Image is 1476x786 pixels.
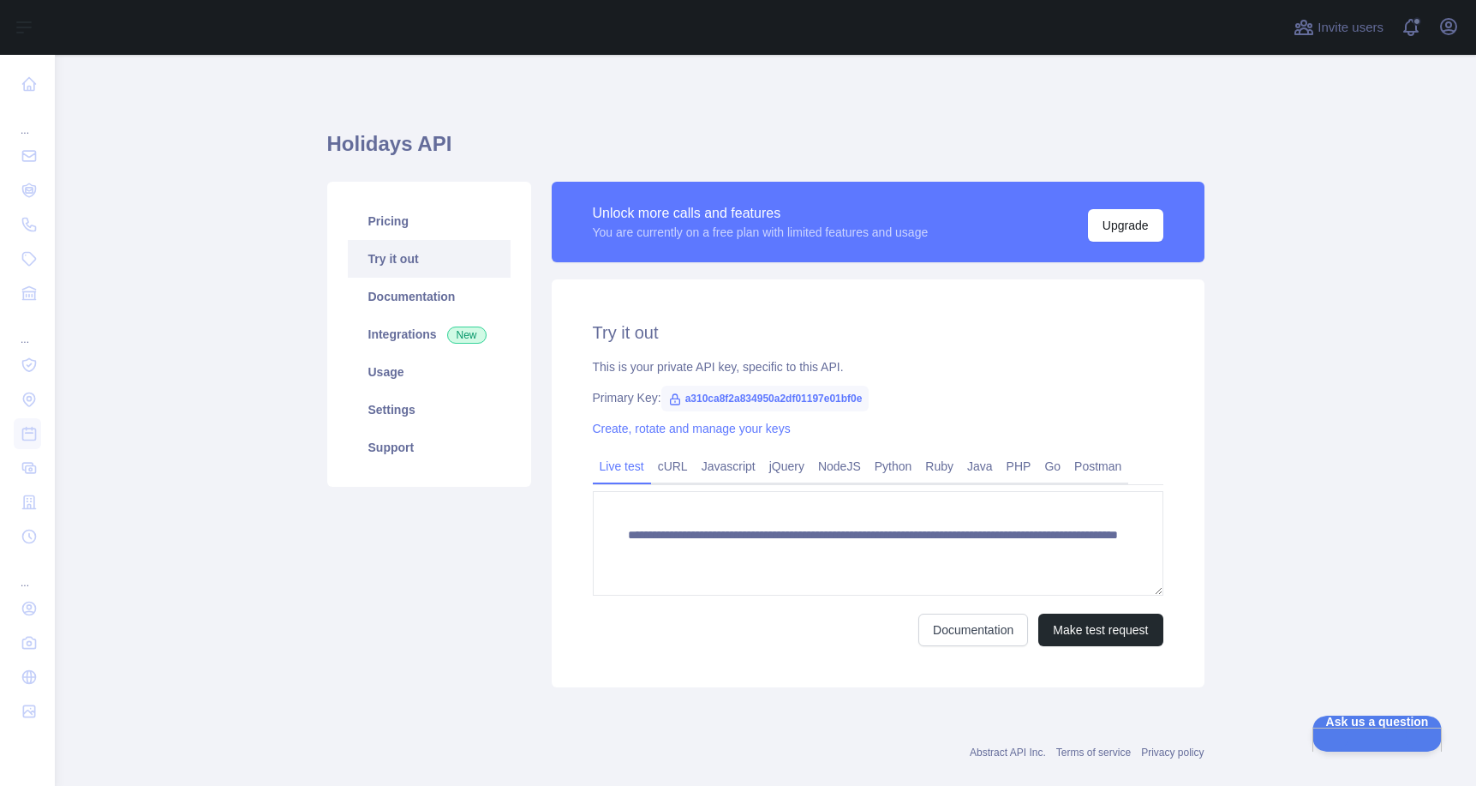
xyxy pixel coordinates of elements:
span: a310ca8f2a834950a2df01197e01bf0e [661,386,869,411]
div: You are currently on a free plan with limited features and usage [593,224,929,241]
a: Documentation [918,614,1028,646]
a: Go [1037,453,1067,480]
a: Java [960,453,1000,480]
a: Pricing [348,202,511,240]
button: Make test request [1038,614,1162,646]
div: ... [14,103,41,137]
span: Invite users [1318,18,1383,38]
a: Live test [593,453,651,480]
iframe: Help Scout Beacon - Open [1312,716,1442,752]
div: This is your private API key, specific to this API. [593,358,1163,375]
a: Python [868,453,919,480]
a: jQuery [762,453,811,480]
a: cURL [651,453,695,480]
button: Invite users [1290,14,1387,41]
a: Ruby [918,453,960,480]
a: Usage [348,353,511,391]
button: Upgrade [1088,209,1163,242]
h1: Holidays API [327,130,1204,171]
div: Unlock more calls and features [593,203,929,224]
span: New [447,327,487,344]
a: PHP [1000,453,1038,480]
div: Primary Key: [593,389,1163,406]
a: Integrations New [348,315,511,353]
a: Abstract API Inc. [970,747,1046,759]
div: ... [14,555,41,590]
a: Documentation [348,278,511,315]
a: Privacy policy [1141,747,1204,759]
a: Try it out [348,240,511,278]
h2: Try it out [593,321,1163,345]
a: Create, rotate and manage your keys [593,422,791,435]
a: NodeJS [811,453,868,480]
a: Support [348,429,511,466]
a: Settings [348,391,511,429]
a: Terms of service [1056,747,1131,759]
a: Postman [1067,453,1128,480]
a: Javascript [695,453,762,480]
div: ... [14,312,41,346]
